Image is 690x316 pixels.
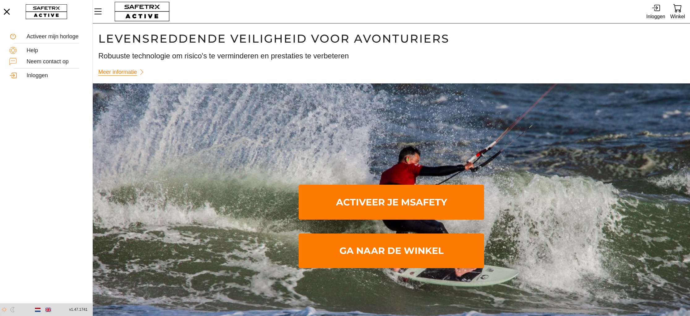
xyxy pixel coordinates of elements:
[98,32,684,46] h1: Levensreddende veiligheid voor avonturiers
[670,12,685,21] div: Winkel
[304,186,479,218] span: Activeer je mSafety
[9,47,17,54] img: Help.svg
[32,305,43,315] button: Dutch
[9,58,17,65] img: ContactUs.svg
[299,234,484,268] a: Ga naar de winkel
[69,306,87,313] span: v1.47.1741
[299,185,484,220] a: Activeer je mSafety
[27,33,83,40] div: Activeer mijn horloge
[10,307,15,312] img: ModeDark.svg
[98,66,148,78] a: Meer informatie
[43,305,53,315] button: English
[35,307,40,313] img: nl.svg
[646,12,665,21] div: Inloggen
[27,58,83,65] div: Neem contact op
[66,305,91,315] button: v1.47.1741
[27,47,83,54] div: Help
[304,235,479,267] span: Ga naar de winkel
[27,72,83,79] div: Inloggen
[2,307,7,312] img: ModeLight.svg
[98,67,137,77] span: Meer informatie
[45,307,51,313] img: en.svg
[98,51,684,61] h3: Robuuste technologie om risico's te verminderen en prestaties te verbeteren
[93,5,108,18] button: Menu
